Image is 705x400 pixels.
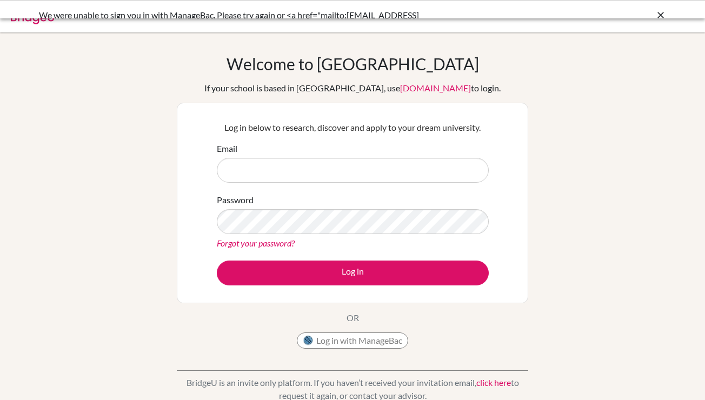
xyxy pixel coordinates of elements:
[217,194,254,206] label: Password
[297,332,408,349] button: Log in with ManageBac
[39,9,504,35] div: We were unable to sign you in with ManageBac. Please try again or <a href="mailto:[EMAIL_ADDRESS]...
[217,261,489,285] button: Log in
[347,311,359,324] p: OR
[227,54,479,74] h1: Welcome to [GEOGRAPHIC_DATA]
[476,377,511,388] a: click here
[400,83,471,93] a: [DOMAIN_NAME]
[217,142,237,155] label: Email
[217,238,295,248] a: Forgot your password?
[217,121,489,134] p: Log in below to research, discover and apply to your dream university.
[204,82,501,95] div: If your school is based in [GEOGRAPHIC_DATA], use to login.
